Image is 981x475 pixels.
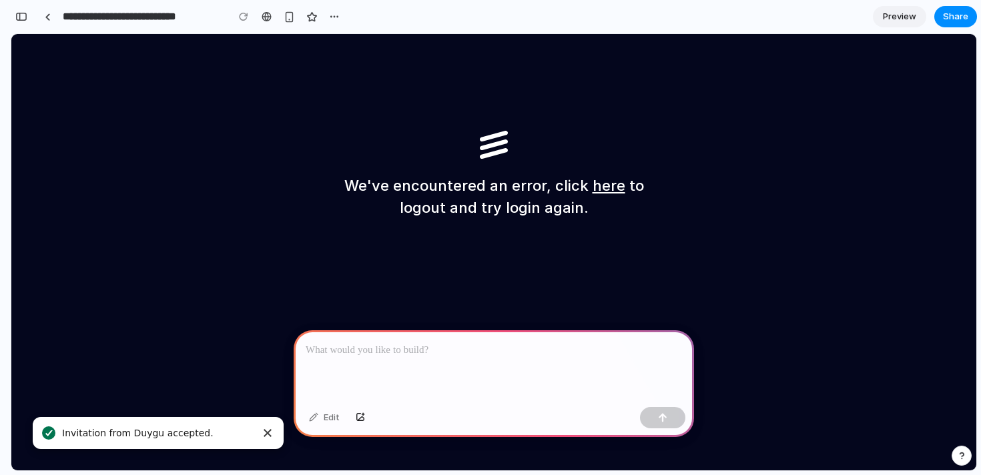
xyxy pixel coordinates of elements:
p: Invitation from Duygu accepted. [51,392,202,406]
a: Preview [873,6,926,27]
a: here [581,143,614,160]
h1: We've encountered an error, click to logout and try login again. [322,141,643,185]
button: Share [934,6,977,27]
button: Dismiss [246,383,267,415]
span: Share [943,10,968,23]
span: Preview [883,10,916,23]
